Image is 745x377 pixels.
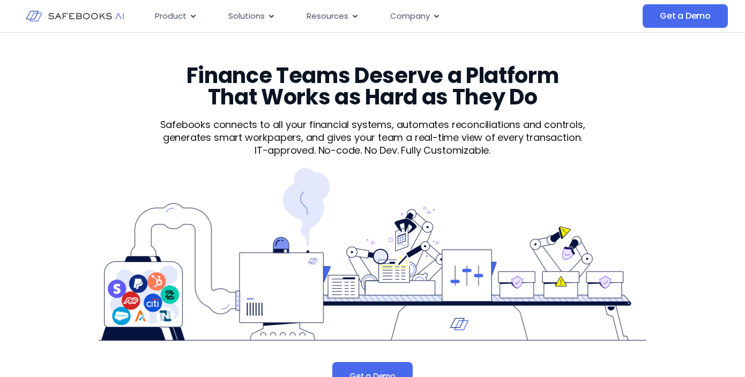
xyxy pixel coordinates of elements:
[141,144,604,157] p: IT-approved. No-code. No Dev. Fully Customizable.
[660,11,711,21] span: Get a Demo
[166,65,579,108] h3: Finance Teams Deserve a Platform That Works as Hard as They Do
[228,10,265,22] span: Solutions
[146,6,567,27] nav: Menu
[307,10,348,22] span: Resources
[643,4,728,28] a: Get a Demo
[155,10,187,22] span: Product
[390,10,430,22] span: Company
[141,118,604,144] p: Safebooks connects to all your financial systems, automates reconciliations and controls, generat...
[146,6,567,27] div: Menu Toggle
[99,168,646,340] img: Product 1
